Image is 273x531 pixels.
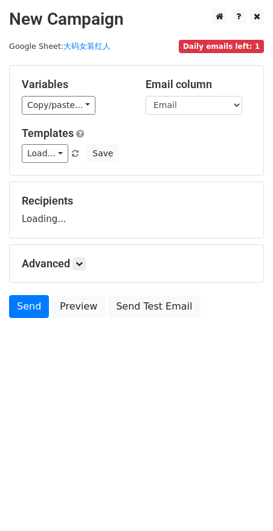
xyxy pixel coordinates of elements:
[52,295,105,318] a: Preview
[22,78,127,91] h5: Variables
[22,96,95,115] a: Copy/paste...
[179,40,264,53] span: Daily emails left: 1
[22,194,251,208] h5: Recipients
[108,295,200,318] a: Send Test Email
[87,144,118,163] button: Save
[9,295,49,318] a: Send
[22,194,251,226] div: Loading...
[22,144,68,163] a: Load...
[63,42,111,51] a: 大码女装红人
[9,42,111,51] small: Google Sheet:
[22,127,74,139] a: Templates
[9,9,264,30] h2: New Campaign
[22,257,251,270] h5: Advanced
[179,42,264,51] a: Daily emails left: 1
[146,78,251,91] h5: Email column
